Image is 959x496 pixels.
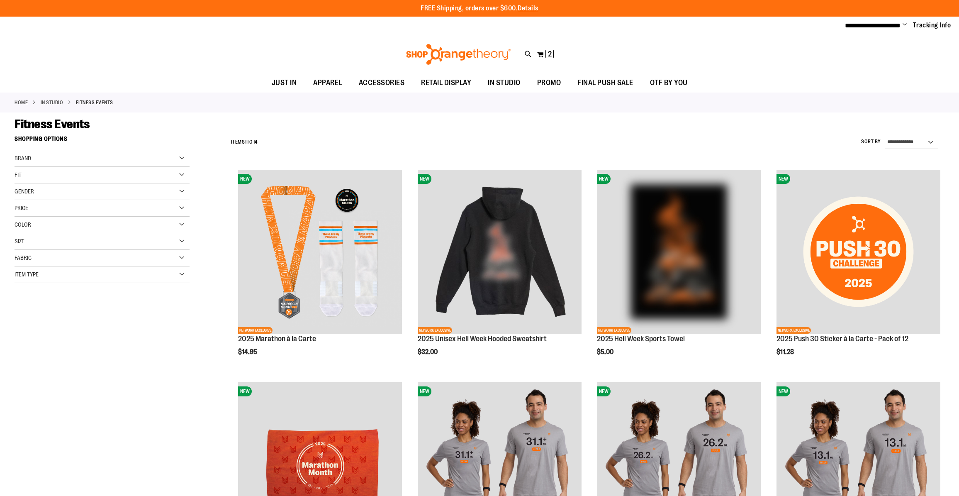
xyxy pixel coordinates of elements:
span: NEW [238,386,252,396]
span: OTF BY YOU [650,73,688,92]
span: IN STUDIO [488,73,521,92]
span: NETWORK EXCLUSIVE [418,327,452,334]
span: NETWORK EXCLUSIVE [238,327,273,334]
div: product [234,166,406,377]
span: Item Type [15,271,39,278]
a: OTF 2025 Hell Week Event RetailNEWNETWORK EXCLUSIVE [597,170,761,335]
span: NEW [418,386,431,396]
span: APPAREL [313,73,342,92]
span: NEW [776,386,790,396]
span: Fit [15,171,22,178]
span: $32.00 [418,348,439,356]
span: NETWORK EXCLUSIVE [776,327,811,334]
span: 2 [548,50,552,58]
strong: Shopping Options [15,132,190,150]
span: $11.28 [776,348,795,356]
span: Brand [15,155,31,161]
a: 2025 Hell Week Sports Towel [597,335,685,343]
a: 2025 Push 30 Sticker à la Carte - Pack of 12NEWNETWORK EXCLUSIVE [776,170,940,335]
span: NEW [597,386,611,396]
button: Account menu [903,21,907,29]
span: Price [15,205,28,211]
div: product [593,166,765,377]
a: Details [518,5,538,12]
span: NEW [776,174,790,184]
span: $14.95 [238,348,258,356]
img: 2025 Push 30 Sticker à la Carte - Pack of 12 [776,170,940,334]
span: Size [15,238,24,244]
span: FINAL PUSH SALE [577,73,633,92]
span: JUST IN [272,73,297,92]
span: PROMO [537,73,561,92]
h2: Items to [231,136,258,149]
span: NEW [597,174,611,184]
div: product [772,166,944,377]
span: Color [15,221,31,228]
span: Fabric [15,254,32,261]
strong: Fitness Events [76,99,113,106]
a: 2025 Marathon à la CarteNEWNETWORK EXCLUSIVE [238,170,402,335]
a: 2025 Unisex Hell Week Hooded Sweatshirt [418,335,547,343]
label: Sort By [861,138,881,145]
span: 1 [245,139,247,145]
span: ACCESSORIES [359,73,405,92]
img: OTF 2025 Hell Week Event Retail [597,170,761,334]
span: Fitness Events [15,117,90,131]
span: NEW [418,174,431,184]
span: RETAIL DISPLAY [421,73,471,92]
img: Shop Orangetheory [405,44,512,65]
span: NEW [238,174,252,184]
a: 2025 Hell Week Hooded SweatshirtNEWNETWORK EXCLUSIVE [418,170,582,335]
a: 2025 Marathon à la Carte [238,335,316,343]
a: Tracking Info [913,21,951,30]
a: 2025 Push 30 Sticker à la Carte - Pack of 12 [776,335,908,343]
img: 2025 Marathon à la Carte [238,170,402,334]
a: Home [15,99,28,106]
span: $5.00 [597,348,615,356]
p: FREE Shipping, orders over $600. [421,4,538,13]
span: 14 [253,139,258,145]
img: 2025 Hell Week Hooded Sweatshirt [418,170,582,334]
span: Gender [15,188,34,195]
div: product [414,166,586,377]
span: NETWORK EXCLUSIVE [597,327,631,334]
a: IN STUDIO [41,99,63,106]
